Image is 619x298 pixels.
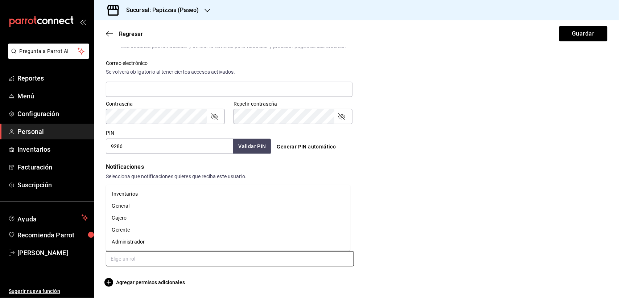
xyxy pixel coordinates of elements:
div: Notificaciones [106,163,607,171]
button: Guardar [559,26,607,41]
li: Inventarios [106,188,350,200]
span: Inventarios [17,144,88,154]
label: PIN [106,131,114,136]
input: 3 a 6 dígitos [106,139,233,154]
button: passwordField [210,112,219,121]
span: Regresar [119,30,143,37]
h3: Sucursal: Papizzas (Paseo) [120,6,199,15]
div: Se volverá obligatorio al tener ciertos accesos activados. [106,68,352,76]
button: passwordField [337,112,346,121]
li: Gerente [106,224,350,236]
span: Ayuda [17,213,79,222]
div: Selecciona que notificaciones quieres que reciba este usuario. [106,173,607,180]
label: Correo electrónico [106,61,352,66]
button: Generar PIN automático [274,140,339,154]
span: Recomienda Parrot [17,230,88,240]
span: Configuración [17,109,88,119]
li: General [106,200,350,212]
li: Administrador [106,236,350,248]
div: Roles [106,236,607,245]
span: Reportes [17,73,88,83]
button: Agregar permisos adicionales [106,278,185,287]
input: Elige un rol [106,251,354,266]
span: Suscripción [17,180,88,190]
a: Pregunta a Parrot AI [5,53,89,60]
button: Validar PIN [233,139,271,154]
span: [PERSON_NAME] [17,248,88,258]
button: Regresar [106,30,143,37]
span: Facturación [17,162,88,172]
label: Contraseña [106,102,225,107]
button: Pregunta a Parrot AI [8,44,89,59]
li: Cajero [106,212,350,224]
span: Pregunta a Parrot AI [20,48,78,55]
button: open_drawer_menu [80,19,86,25]
span: Menú [17,91,88,101]
span: Sugerir nueva función [9,287,88,295]
div: Los usuarios podrán acceder y utilizar la terminal para visualizar y procesar pagos de sus órdenes. [121,44,346,49]
label: Repetir contraseña [234,102,352,107]
span: Personal [17,127,88,136]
